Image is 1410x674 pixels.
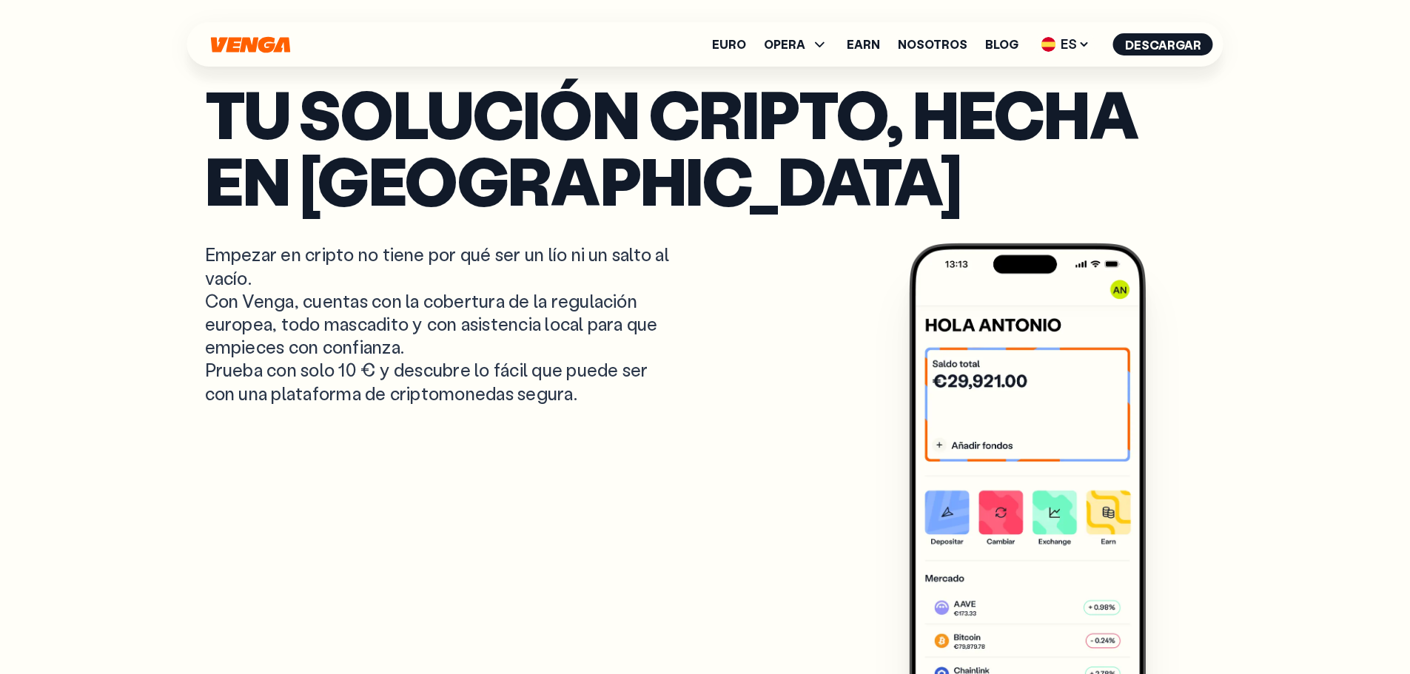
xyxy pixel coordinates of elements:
svg: Inicio [209,36,292,53]
a: Nosotros [898,38,967,50]
span: OPERA [764,36,829,53]
span: ES [1036,33,1095,56]
a: Blog [985,38,1018,50]
span: OPERA [764,38,805,50]
a: Earn [847,38,880,50]
img: flag-es [1041,37,1056,52]
button: Descargar [1113,33,1213,55]
a: Euro [712,38,746,50]
p: Tu solución cripto, hecha en [GEOGRAPHIC_DATA] [205,80,1206,213]
p: Empezar en cripto no tiene por qué ser un lío ni un salto al vacío. Con Venga, cuentas con la cob... [205,243,673,404]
